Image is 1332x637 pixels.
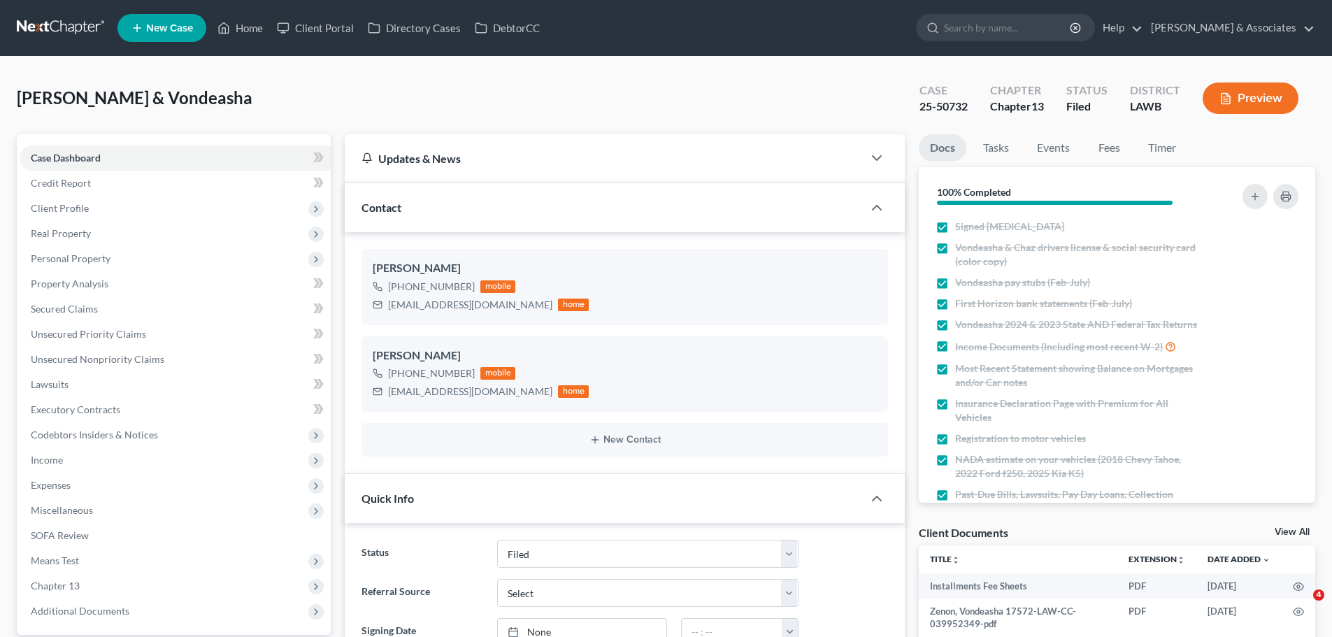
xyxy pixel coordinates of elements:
[1129,554,1185,564] a: Extensionunfold_more
[955,220,1064,234] span: Signed [MEDICAL_DATA]
[20,397,331,422] a: Executory Contracts
[31,328,146,340] span: Unsecured Priority Claims
[1130,83,1180,99] div: District
[388,298,552,312] div: [EMAIL_ADDRESS][DOMAIN_NAME]
[31,303,98,315] span: Secured Claims
[20,523,331,548] a: SOFA Review
[480,367,515,380] div: mobile
[361,151,846,166] div: Updates & News
[1066,83,1108,99] div: Status
[31,278,108,289] span: Property Analysis
[1208,554,1270,564] a: Date Added expand_more
[919,83,968,99] div: Case
[1284,589,1318,623] iframe: Intercom live chat
[1177,556,1185,564] i: unfold_more
[558,385,589,398] div: home
[937,186,1011,198] strong: 100% Completed
[388,280,475,294] div: [PHONE_NUMBER]
[955,340,1163,354] span: Income Documents (Including most recent W-2)
[31,429,158,441] span: Codebtors Insiders & Notices
[270,15,361,41] a: Client Portal
[919,525,1008,540] div: Client Documents
[1144,15,1315,41] a: [PERSON_NAME] & Associates
[1117,599,1196,637] td: PDF
[955,431,1086,445] span: Registration to motor vehicles
[955,241,1204,269] span: Vondeasha & Chaz drivers license & social security card (color copy)
[355,579,489,607] label: Referral Source
[919,99,968,115] div: 25-50732
[1137,134,1187,162] a: Timer
[919,134,966,162] a: Docs
[1096,15,1143,41] a: Help
[210,15,270,41] a: Home
[972,134,1020,162] a: Tasks
[1031,99,1044,113] span: 13
[955,362,1204,389] span: Most Recent Statement showing Balance on Mortgages and/or Car notes
[1262,556,1270,564] i: expand_more
[1275,527,1310,537] a: View All
[31,529,89,541] span: SOFA Review
[31,177,91,189] span: Credit Report
[1087,134,1131,162] a: Fees
[955,396,1204,424] span: Insurance Declaration Page with Premium for All Vehicles
[1313,589,1324,601] span: 4
[1196,599,1282,637] td: [DATE]
[955,487,1204,515] span: Past-Due Bills, Lawsuits, Pay Day Loans, Collection Letters, etc.
[930,554,960,564] a: Titleunfold_more
[31,202,89,214] span: Client Profile
[373,434,877,445] button: New Contact
[373,348,877,364] div: [PERSON_NAME]
[373,260,877,277] div: [PERSON_NAME]
[361,15,468,41] a: Directory Cases
[31,252,110,264] span: Personal Property
[480,280,515,293] div: mobile
[388,366,475,380] div: [PHONE_NUMBER]
[20,296,331,322] a: Secured Claims
[919,573,1117,599] td: Installments Fee Sheets
[20,271,331,296] a: Property Analysis
[31,152,101,164] span: Case Dashboard
[20,322,331,347] a: Unsecured Priority Claims
[990,99,1044,115] div: Chapter
[20,372,331,397] a: Lawsuits
[31,554,79,566] span: Means Test
[1117,573,1196,599] td: PDF
[31,580,80,592] span: Chapter 13
[944,15,1072,41] input: Search by name...
[990,83,1044,99] div: Chapter
[955,317,1197,331] span: Vondeasha 2024 & 2023 State AND Federal Tax Returns
[1066,99,1108,115] div: Filed
[361,201,401,214] span: Contact
[20,347,331,372] a: Unsecured Nonpriority Claims
[20,145,331,171] a: Case Dashboard
[1026,134,1081,162] a: Events
[1203,83,1298,114] button: Preview
[361,492,414,505] span: Quick Info
[31,403,120,415] span: Executory Contracts
[558,299,589,311] div: home
[1130,99,1180,115] div: LAWB
[1196,573,1282,599] td: [DATE]
[952,556,960,564] i: unfold_more
[955,452,1204,480] span: NADA estimate on your vehicles (2018 Chevy Tahoe, 2022 Ford f250, 2025 Kia K5)
[20,171,331,196] a: Credit Report
[468,15,547,41] a: DebtorCC
[31,479,71,491] span: Expenses
[31,454,63,466] span: Income
[955,296,1132,310] span: First Horizon bank statements (Feb-July)
[31,605,129,617] span: Additional Documents
[355,540,489,568] label: Status
[955,275,1090,289] span: Vondeasha pay stubs (Feb-July)
[31,227,91,239] span: Real Property
[31,504,93,516] span: Miscellaneous
[17,87,252,108] span: [PERSON_NAME] & Vondeasha
[146,23,193,34] span: New Case
[919,599,1117,637] td: Zenon, Vondeasha 17572-LAW-CC-039952349-pdf
[31,353,164,365] span: Unsecured Nonpriority Claims
[31,378,69,390] span: Lawsuits
[388,385,552,399] div: [EMAIL_ADDRESS][DOMAIN_NAME]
